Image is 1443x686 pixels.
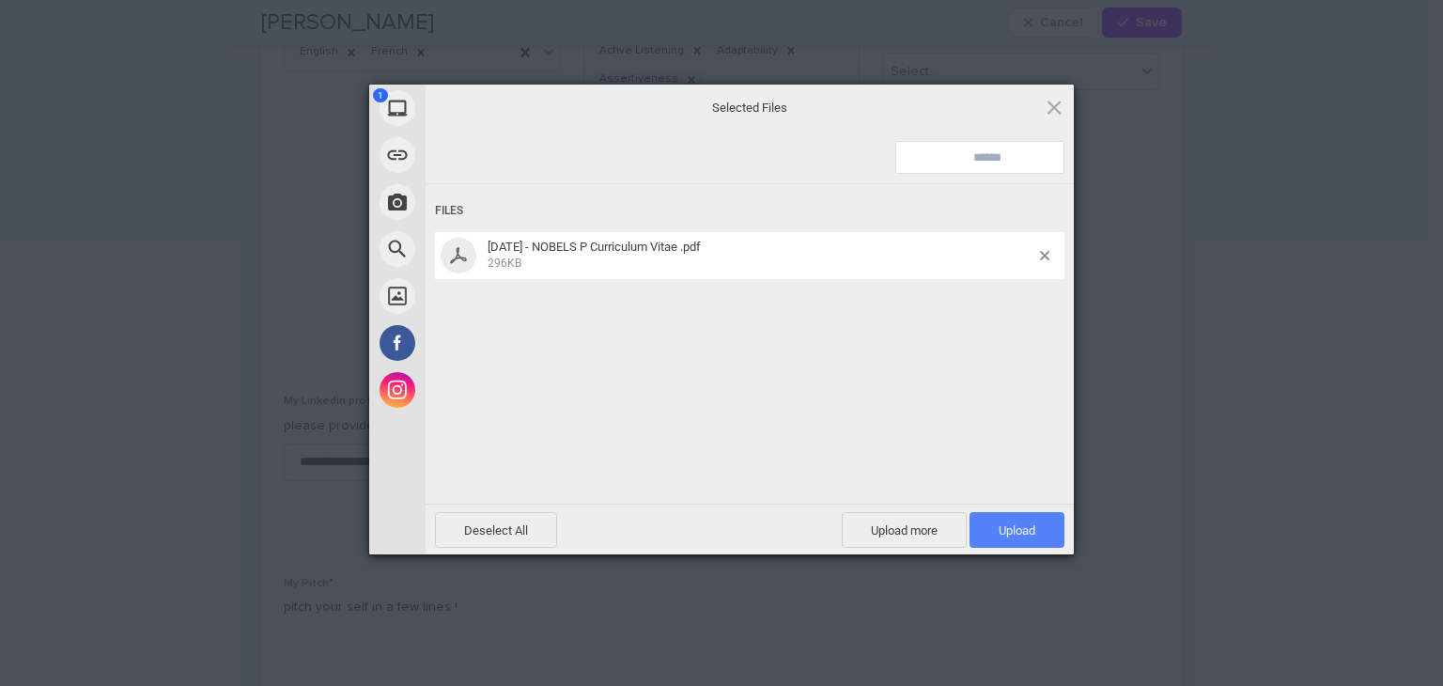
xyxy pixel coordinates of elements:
div: Instagram [369,366,595,413]
span: Deselect All [435,512,557,548]
span: 296KB [488,257,521,270]
div: Facebook [369,320,595,366]
div: Web Search [369,226,595,273]
span: Upload [970,512,1064,548]
span: 2025 June - NOBELS P Curriculum Vitae .pdf [482,240,1040,271]
div: Unsplash [369,273,595,320]
span: [DATE] - NOBELS P Curriculum Vitae .pdf [488,240,701,254]
span: Selected Files [562,100,938,117]
div: Link (URL) [369,132,595,179]
span: Click here or hit ESC to close picker [1044,97,1064,117]
span: Upload more [842,512,967,548]
div: Files [435,194,1064,228]
span: Upload [999,523,1035,538]
div: Take Photo [369,179,595,226]
span: 1 [373,88,388,102]
div: My Device [369,85,595,132]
